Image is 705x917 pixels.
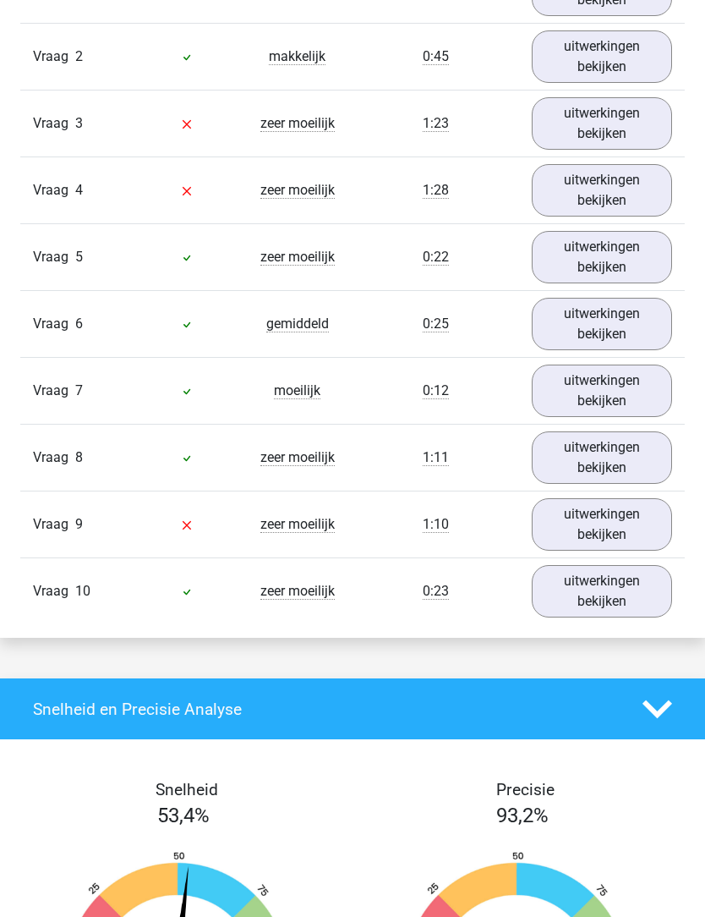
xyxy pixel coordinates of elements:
span: 0:25 [423,316,449,332]
span: zeer moeilijk [260,249,335,266]
a: uitwerkingen bekijken [532,431,673,484]
span: Vraag [33,180,75,200]
span: Vraag [33,113,75,134]
h4: Snelheid [33,780,340,799]
span: Vraag [33,314,75,334]
span: 9 [75,516,83,532]
span: 93,2% [496,804,549,827]
span: zeer moeilijk [260,516,335,533]
span: 5 [75,249,83,265]
span: zeer moeilijk [260,182,335,199]
span: 0:22 [423,249,449,266]
span: gemiddeld [266,316,329,332]
span: 1:11 [423,449,449,466]
span: 0:45 [423,48,449,65]
a: uitwerkingen bekijken [532,565,673,618]
span: 1:23 [423,115,449,132]
h4: Snelheid en Precisie Analyse [33,700,617,719]
span: 4 [75,182,83,198]
a: uitwerkingen bekijken [532,30,673,83]
span: 1:10 [423,516,449,533]
span: Vraag [33,448,75,468]
span: 10 [75,583,90,599]
span: Vraag [33,514,75,535]
h4: Precisie [372,780,679,799]
a: uitwerkingen bekijken [532,298,673,350]
a: uitwerkingen bekijken [532,97,673,150]
span: 0:23 [423,583,449,600]
span: 1:28 [423,182,449,199]
span: Vraag [33,381,75,401]
span: 53,4% [157,804,210,827]
span: zeer moeilijk [260,583,335,600]
span: 6 [75,316,83,332]
span: 0:12 [423,382,449,399]
span: 8 [75,449,83,465]
a: uitwerkingen bekijken [532,231,673,283]
span: 2 [75,48,83,64]
span: zeer moeilijk [260,449,335,466]
span: makkelijk [269,48,325,65]
span: Vraag [33,47,75,67]
a: uitwerkingen bekijken [532,498,673,551]
span: Vraag [33,247,75,267]
span: zeer moeilijk [260,115,335,132]
a: uitwerkingen bekijken [532,365,673,417]
span: Vraag [33,581,75,601]
a: uitwerkingen bekijken [532,164,673,217]
span: moeilijk [274,382,320,399]
span: 7 [75,382,83,398]
span: 3 [75,115,83,131]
